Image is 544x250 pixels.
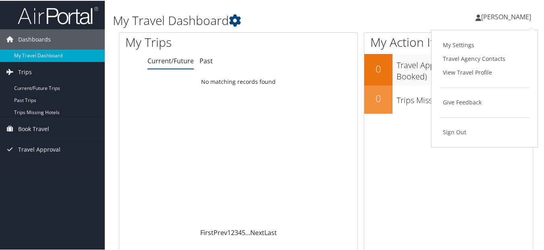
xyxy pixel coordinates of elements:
span: Book Travel [18,118,49,138]
h1: My Action Items [364,33,533,50]
td: No matching records found [119,74,357,88]
a: Last [264,227,277,236]
h3: Trips Missing Hotels [397,90,533,105]
h2: 0 [364,61,392,75]
a: Prev [214,227,227,236]
a: Give Feedback [440,95,529,108]
a: Sign Out [440,125,529,138]
h2: 0 [364,91,392,104]
a: 2 [231,227,235,236]
span: Trips [18,61,32,81]
h3: Travel Approvals Pending (Advisor Booked) [397,55,533,81]
a: Current/Future [147,56,194,65]
h1: My Trips [125,33,252,50]
a: 3 [235,227,238,236]
span: Travel Approval [18,139,60,159]
a: 1 [227,227,231,236]
a: My Settings [440,37,529,51]
a: First [200,227,214,236]
a: View Travel Profile [440,65,529,79]
img: airportal-logo.png [18,5,98,24]
span: Dashboards [18,29,51,49]
a: 0Travel Approvals Pending (Advisor Booked) [364,53,533,84]
a: [PERSON_NAME] [475,4,539,28]
a: Next [250,227,264,236]
span: … [245,227,250,236]
a: 5 [242,227,245,236]
a: 0Trips Missing Hotels [364,85,533,113]
a: Past [199,56,213,65]
a: Travel Agency Contacts [440,51,529,65]
a: 4 [238,227,242,236]
span: [PERSON_NAME] [481,12,531,21]
h1: My Travel Dashboard [113,11,397,28]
